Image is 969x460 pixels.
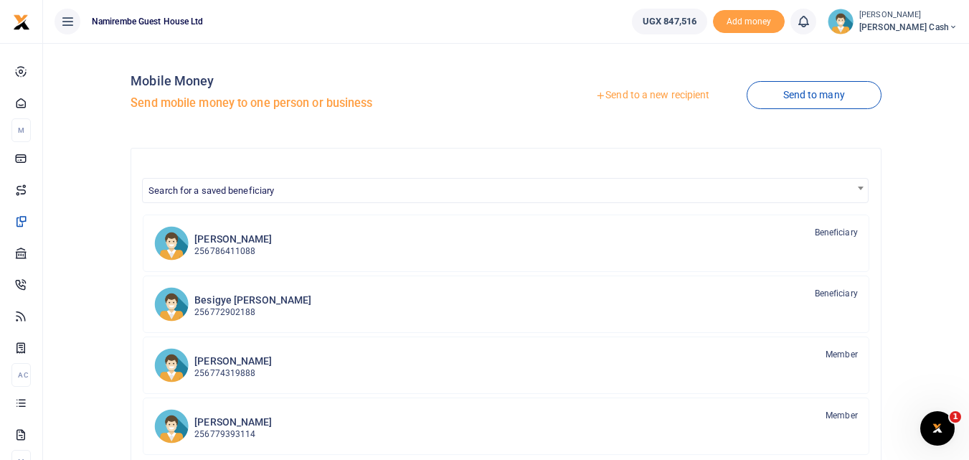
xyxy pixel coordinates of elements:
li: Ac [11,363,31,387]
span: 1 [950,411,961,423]
span: Search for a saved beneficiary [142,178,869,203]
a: profile-user [PERSON_NAME] [PERSON_NAME] Cash [828,9,958,34]
a: Send to a new recipient [559,83,746,108]
h5: Send mobile money to one person or business [131,96,500,111]
p: 256779393114 [194,428,272,441]
img: AM [154,226,189,260]
h4: Mobile Money [131,73,500,89]
li: M [11,118,31,142]
a: PK [PERSON_NAME] 256774319888 Member [143,337,869,394]
span: Add money [713,10,785,34]
img: WWr [154,409,189,443]
p: 256772902188 [194,306,311,319]
a: Send to many [747,81,881,109]
span: Beneficiary [815,287,858,300]
h6: [PERSON_NAME] [194,416,272,428]
span: Member [826,348,858,361]
span: Search for a saved beneficiary [143,179,868,201]
img: BN [154,287,189,321]
iframe: Intercom live chat [920,411,955,446]
h6: [PERSON_NAME] [194,233,272,245]
h6: Besigye [PERSON_NAME] [194,294,311,306]
img: profile-user [828,9,854,34]
img: logo-small [13,14,30,31]
span: Beneficiary [815,226,858,239]
a: BN Besigye [PERSON_NAME] 256772902188 Beneficiary [143,276,869,333]
span: Member [826,409,858,422]
h6: [PERSON_NAME] [194,355,272,367]
a: UGX 847,516 [632,9,707,34]
small: [PERSON_NAME] [859,9,958,22]
a: AM [PERSON_NAME] 256786411088 Beneficiary [143,215,869,272]
p: 256786411088 [194,245,272,258]
span: Search for a saved beneficiary [148,185,274,196]
a: logo-small logo-large logo-large [13,16,30,27]
a: WWr [PERSON_NAME] 256779393114 Member [143,398,869,455]
img: PK [154,348,189,382]
span: Namirembe Guest House Ltd [86,15,209,28]
span: UGX 847,516 [643,14,696,29]
li: Toup your wallet [713,10,785,34]
a: Add money [713,15,785,26]
p: 256774319888 [194,367,272,380]
li: Wallet ballance [626,9,713,34]
span: [PERSON_NAME] Cash [859,21,958,34]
